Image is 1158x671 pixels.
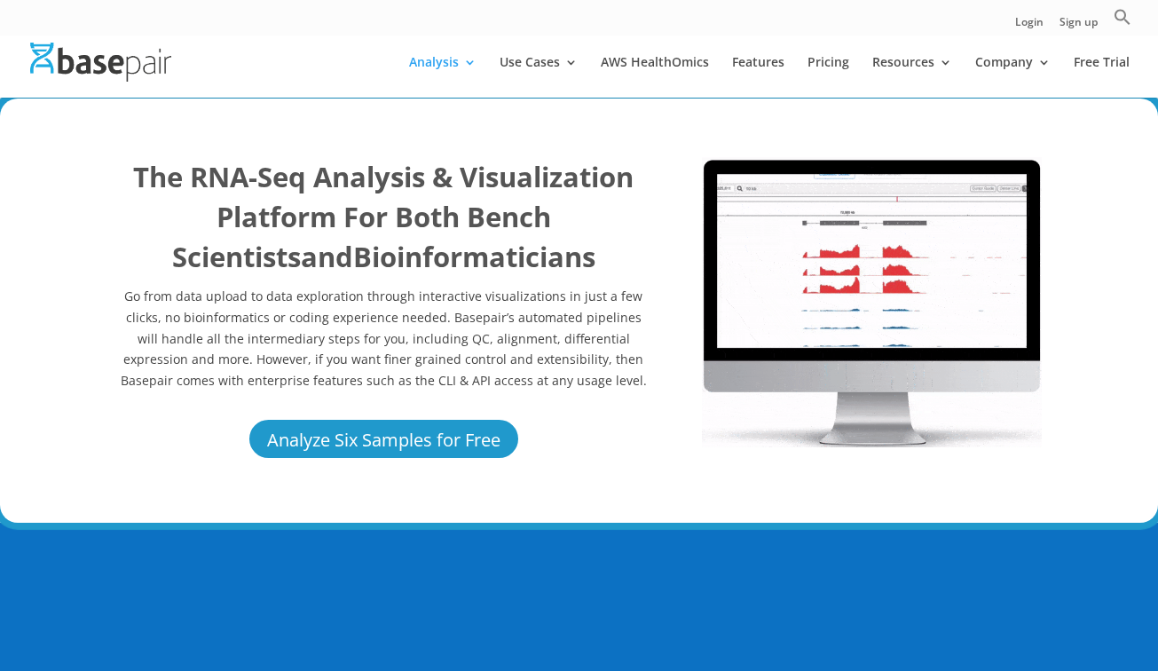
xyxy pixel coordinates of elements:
p: Go from data upload to data exploration through interactive visualizations in just a few clicks, ... [116,286,651,391]
a: Features [732,56,784,98]
a: Resources [872,56,952,98]
a: Pricing [807,56,849,98]
a: AWS HealthOmics [601,56,709,98]
b: Bioinformaticians [353,238,595,275]
svg: Search [1114,8,1131,26]
b: The RNA-Seq Analysis & Visualization Platform For Both Bench Scientists [133,158,634,275]
a: Analysis [409,56,477,98]
a: Free Trial [1074,56,1130,98]
a: Sign up [1060,17,1098,36]
a: Search Icon Link [1114,8,1131,36]
a: Use Cases [500,56,578,98]
img: Basepair [30,43,171,81]
a: Analyze Six Samples for Free [247,417,521,461]
img: RNA Seq 2022 [702,157,1042,447]
a: Company [975,56,1051,98]
a: Login [1015,17,1044,36]
b: and [301,238,353,275]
